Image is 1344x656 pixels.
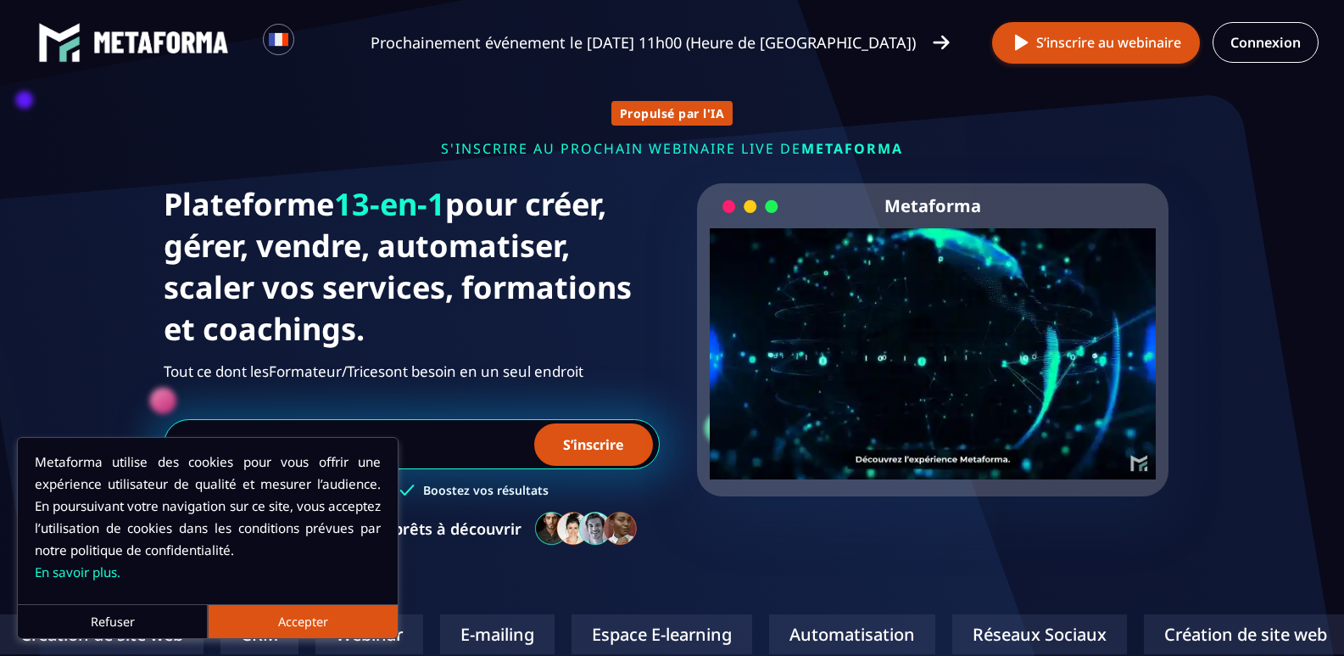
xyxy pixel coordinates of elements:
img: arrow-right [933,33,950,52]
span: METAFORMA [801,139,903,158]
img: checked [399,482,415,498]
button: S’inscrire [534,423,653,466]
img: logo [38,21,81,64]
p: Propulsé par l'IA [620,105,725,121]
button: S’inscrire au webinaire [992,22,1200,64]
button: Refuser [18,604,208,638]
h2: Metaforma [884,183,981,228]
img: loading [722,199,778,215]
p: Prochainement événement le [DATE] 11h00 (Heure de [GEOGRAPHIC_DATA]) [371,31,916,54]
img: logo [93,31,229,53]
div: Réseaux Sociaux [774,614,949,654]
h2: Tout ce dont les ont besoin en un seul endroit [164,358,660,385]
div: Automatisation [591,614,757,654]
a: Connexion [1213,22,1319,63]
img: play [1011,32,1032,53]
img: community-people [530,511,644,547]
div: CRM [1186,614,1264,654]
video: Your browser does not support the video tag. [710,228,1157,451]
img: fr [268,29,289,50]
div: Espace E-learning [393,614,574,654]
button: Accepter [208,604,398,638]
span: Formateur/Trices [269,358,385,385]
div: Search for option [294,24,336,61]
p: Metaforma utilise des cookies pour vous offrir une expérience utilisateur de qualité et mesurer l... [35,451,381,583]
input: Search for option [309,32,321,53]
p: s'inscrire au prochain webinaire live de [164,139,1181,158]
h3: Boostez vos résultats [423,482,549,498]
span: 13-en-1 [334,183,445,225]
h1: Plateforme pour créer, gérer, vendre, automatiser, scaler vos services, formations et coachings. [164,183,660,350]
a: En savoir plus. [35,563,120,580]
div: Création de site web [966,614,1169,654]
